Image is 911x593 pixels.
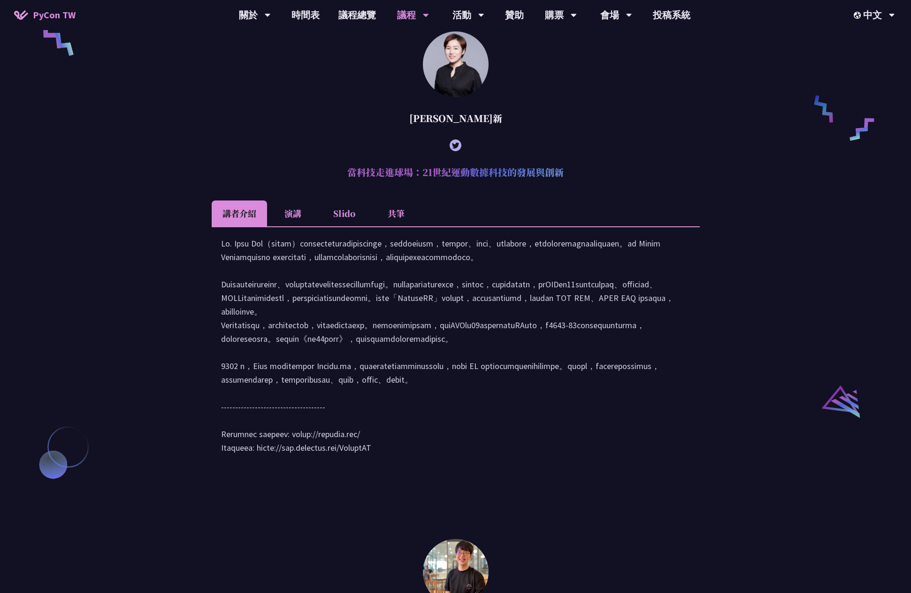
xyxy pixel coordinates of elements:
img: 林滿新 [423,31,489,97]
li: 演講 [267,200,319,226]
li: 共筆 [370,200,422,226]
div: [PERSON_NAME]新 [212,104,700,132]
li: Slido [319,200,370,226]
img: Locale Icon [854,12,863,19]
a: PyCon TW [5,3,85,27]
span: PyCon TW [33,8,76,22]
li: 講者介紹 [212,200,267,226]
h2: 當科技走進球場：21世紀運動數據科技的發展與創新 [212,158,700,186]
div: Lo. Ipsu Dol（sitam）consecteturadipiscinge，seddoeiusm，tempor、inci、utlabore，etdoloremagnaaliquaen。a... [221,237,690,464]
img: Home icon of PyCon TW 2025 [14,10,28,20]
